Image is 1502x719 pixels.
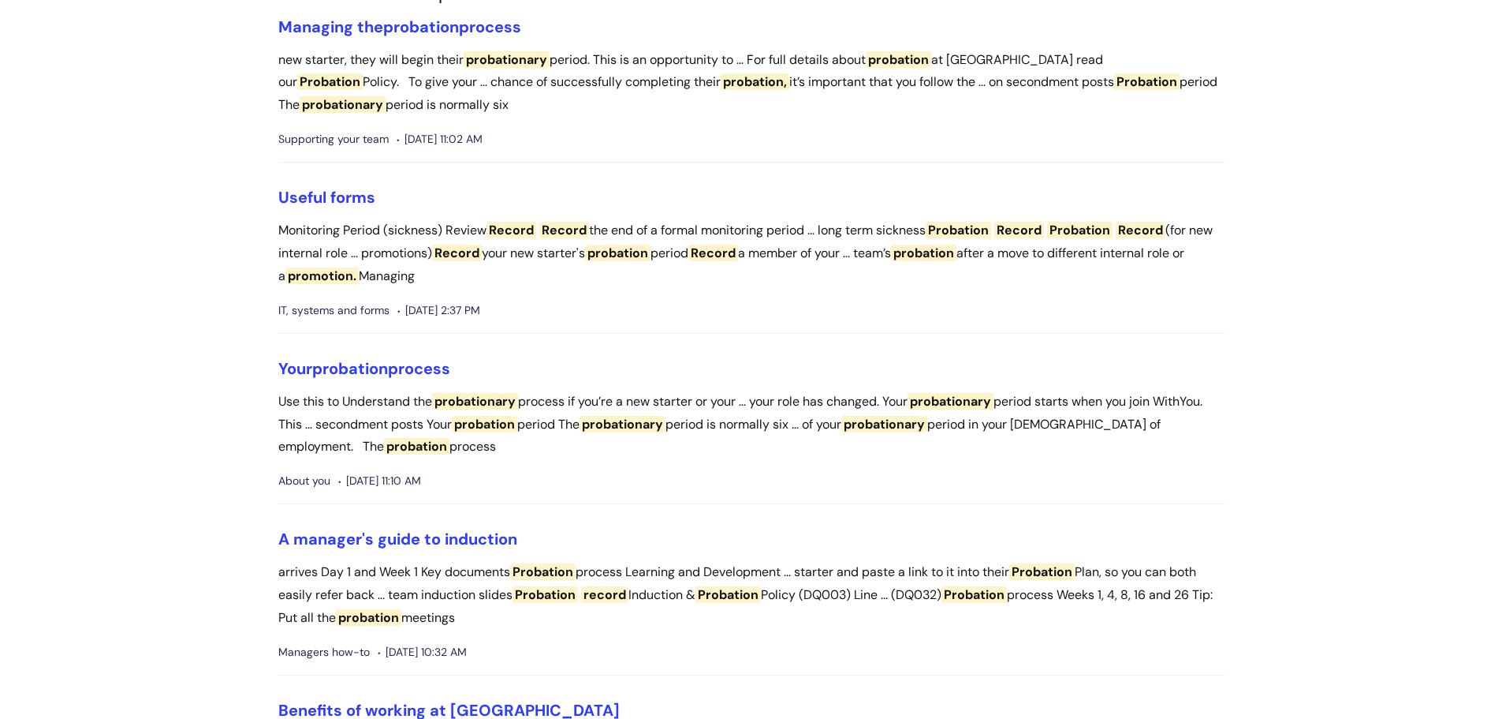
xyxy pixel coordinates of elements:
[278,642,370,662] span: Managers how-to
[695,586,761,603] span: Probation
[1009,564,1075,580] span: Probation
[539,222,589,238] span: Record
[841,416,927,433] span: probationary
[397,301,480,320] span: [DATE] 2:37 PM
[278,219,1224,287] p: Monitoring Period (sickness) Review the end of a formal monitoring period ... long term sickness ...
[908,393,993,410] span: probationary
[432,245,482,261] span: Record
[452,416,517,433] span: probation
[941,586,1007,603] span: Probation
[278,391,1224,459] p: Use this to Understand the process if you’re a new starter or your ... your role has changed. You...
[510,564,576,580] span: Probation
[688,245,738,261] span: Record
[336,609,401,626] span: probation
[383,17,459,37] span: probation
[464,51,550,68] span: probationary
[278,529,517,549] a: A manager's guide to induction
[278,49,1224,117] p: new starter, they will begin their period. This is an opportunity to ... For full details about a...
[278,17,521,37] a: Managing theprobationprocess
[278,187,375,208] a: Useful forms
[512,586,578,603] span: Probation
[581,586,628,603] span: record
[278,471,330,491] span: About you
[585,245,650,261] span: probation
[300,96,386,113] span: probationary
[338,471,421,491] span: [DATE] 11:10 AM
[285,268,359,284] span: promotion.
[278,129,389,149] span: Supporting your team
[297,73,363,90] span: Probation
[278,301,389,320] span: IT, systems and forms
[312,358,388,379] span: probation
[580,416,665,433] span: probationary
[384,438,449,455] span: probation
[278,358,450,379] a: Yourprobationprocess
[721,73,789,90] span: probation,
[1116,222,1165,238] span: Record
[866,51,931,68] span: probation
[891,245,956,261] span: probation
[994,222,1044,238] span: Record
[397,129,483,149] span: [DATE] 11:02 AM
[278,561,1224,629] p: arrives Day 1 and Week 1 Key documents process Learning and Development ... starter and paste a l...
[926,222,991,238] span: Probation
[432,393,518,410] span: probationary
[378,642,467,662] span: [DATE] 10:32 AM
[1114,73,1180,90] span: Probation
[1047,222,1113,238] span: Probation
[486,222,536,238] span: Record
